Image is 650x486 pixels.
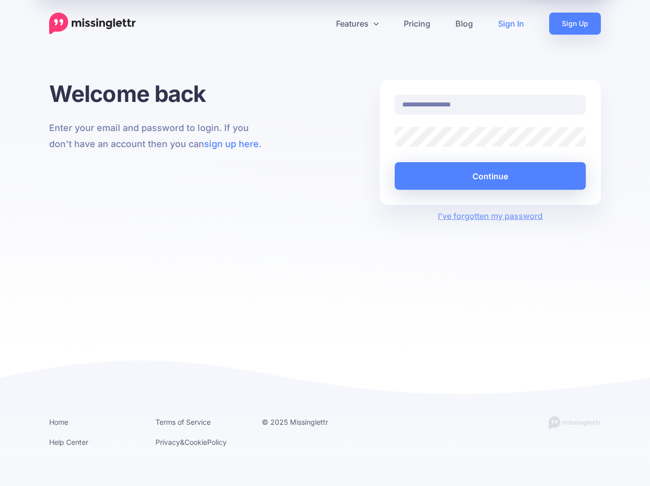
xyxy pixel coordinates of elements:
[443,13,485,35] a: Blog
[204,139,259,149] a: sign up here
[262,416,353,428] li: © 2025 Missinglettr
[438,211,543,221] a: I've forgotten my password
[155,438,180,446] a: Privacy
[49,80,270,107] h1: Welcome back
[323,13,391,35] a: Features
[49,438,88,446] a: Help Center
[155,418,211,426] a: Terms of Service
[485,13,537,35] a: Sign In
[49,120,270,152] p: Enter your email and password to login. If you don't have an account then you can .
[395,162,586,190] button: Continue
[549,13,601,35] a: Sign Up
[391,13,443,35] a: Pricing
[185,438,207,446] a: Cookie
[49,418,68,426] a: Home
[155,436,247,448] li: & Policy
